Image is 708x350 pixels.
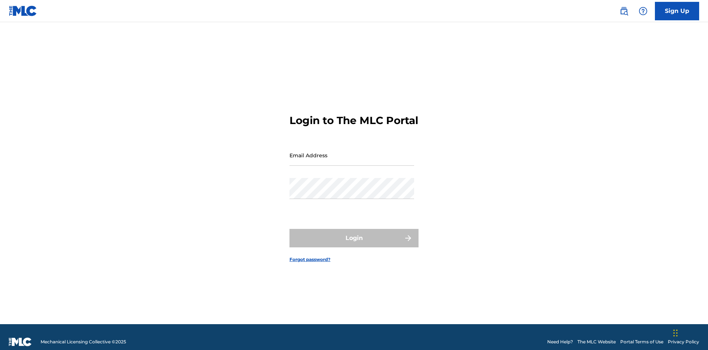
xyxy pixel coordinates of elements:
a: Need Help? [547,339,573,345]
img: search [619,7,628,16]
img: help [639,7,648,16]
a: Privacy Policy [668,339,699,345]
a: The MLC Website [577,339,616,345]
img: MLC Logo [9,6,37,16]
div: Drag [673,322,678,344]
iframe: Chat Widget [671,315,708,350]
h3: Login to The MLC Portal [289,114,418,127]
span: Mechanical Licensing Collective © 2025 [41,339,126,345]
img: logo [9,337,32,346]
a: Sign Up [655,2,699,20]
a: Public Search [617,4,631,18]
a: Forgot password? [289,256,330,263]
a: Portal Terms of Use [620,339,663,345]
div: Help [636,4,650,18]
